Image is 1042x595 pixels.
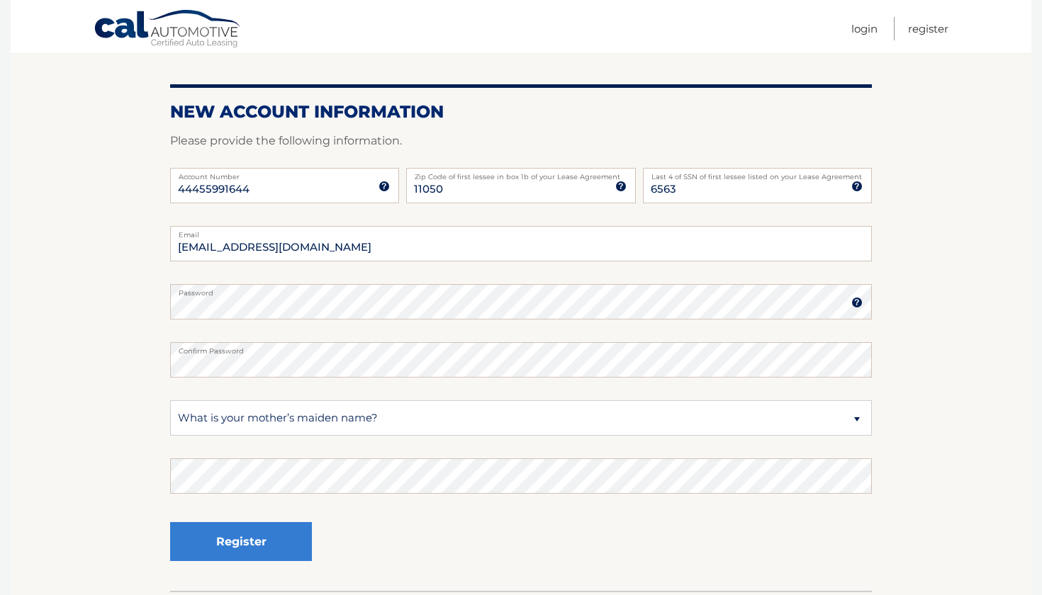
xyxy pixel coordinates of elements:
[170,131,872,151] p: Please provide the following information.
[643,168,872,203] input: SSN or EIN (last 4 digits only)
[94,9,242,50] a: Cal Automotive
[170,101,872,123] h2: New Account Information
[379,181,390,192] img: tooltip.svg
[643,168,872,179] label: Last 4 of SSN of first lessee listed on your Lease Agreement
[851,297,863,308] img: tooltip.svg
[908,17,948,40] a: Register
[170,168,399,203] input: Account Number
[170,342,872,353] label: Confirm Password
[615,181,627,192] img: tooltip.svg
[851,181,863,192] img: tooltip.svg
[170,284,872,295] label: Password
[170,522,312,561] button: Register
[170,226,872,261] input: Email
[170,168,399,179] label: Account Number
[851,17,878,40] a: Login
[170,226,872,237] label: Email
[406,168,635,203] input: Zip Code
[406,168,635,179] label: Zip Code of first lessee in box 1b of your Lease Agreement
